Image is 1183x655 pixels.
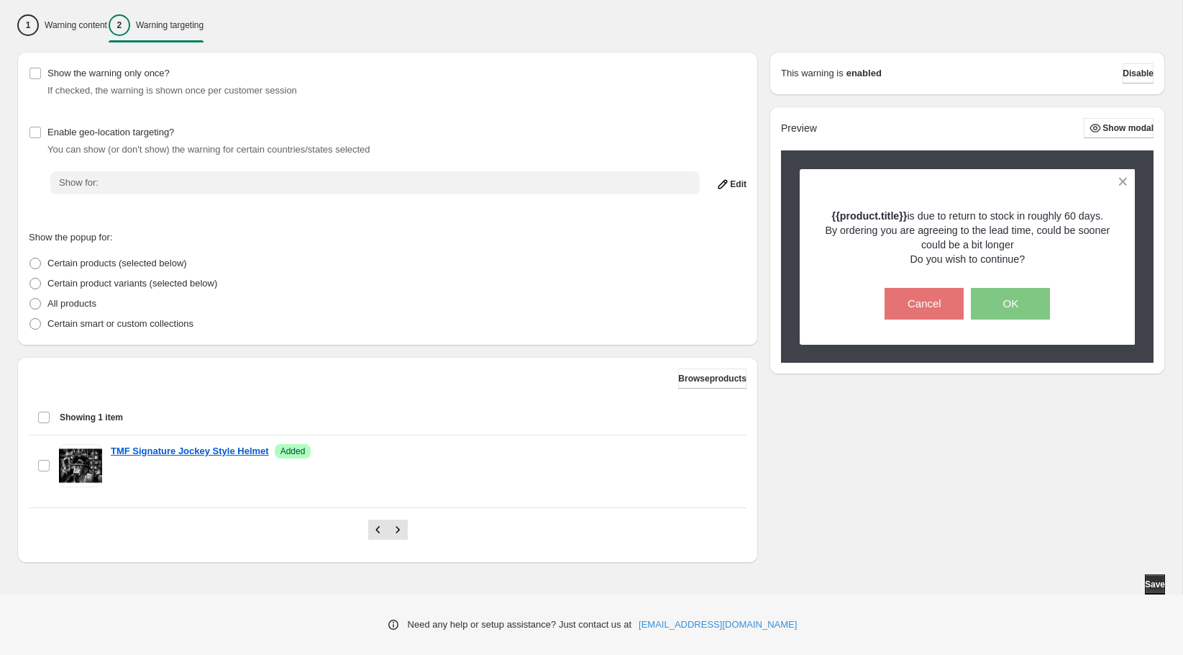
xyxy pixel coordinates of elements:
span: Added [280,446,306,457]
p: This warning is [781,66,844,81]
span: Certain products (selected below) [47,258,187,268]
a: [EMAIL_ADDRESS][DOMAIN_NAME] [639,618,797,632]
button: Show modal [1084,118,1154,138]
span: Save [1145,579,1165,590]
span: Show modal [1102,122,1154,134]
span: Browse products [678,373,746,384]
p: Certain smart or custom collections [47,317,193,331]
button: 1Warning content [17,10,107,40]
button: Save [1145,574,1165,595]
span: Certain product variants (selected below) [47,278,217,289]
p: All products [47,297,96,311]
span: Disable [1123,68,1154,79]
button: 2Warning targeting [109,10,204,40]
button: Browseproducts [678,369,746,389]
div: 2 [109,14,130,36]
p: Do you wish to continue? [825,252,1110,266]
span: If checked, the warning is shown once per customer session [47,85,297,96]
p: is due to return to stock in roughly 60 days. By ordering you are agreeing to the lead time, coul... [825,209,1110,252]
p: Warning content [45,19,107,31]
h2: Preview [781,122,817,135]
button: Disable [1123,63,1154,83]
span: Show for: [59,177,99,188]
span: Showing 1 item [60,412,123,423]
nav: Pagination [368,520,408,540]
div: 1 [17,14,39,36]
button: Cancel [885,288,964,320]
span: Enable geo-location targeting? [47,127,174,137]
button: OK [971,288,1050,320]
strong: {{product.title}} [832,210,908,222]
strong: enabled [846,66,882,81]
span: You can show (or don't show) the warning for certain countries/states selected [47,144,370,155]
a: TMF Signature Jockey Style Helmet [111,444,269,458]
p: Warning targeting [136,19,204,31]
span: Show the popup for: [29,232,112,243]
img: TMF Signature Jockey Style Helmet [59,444,102,487]
span: Show the warning only once? [47,68,170,78]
